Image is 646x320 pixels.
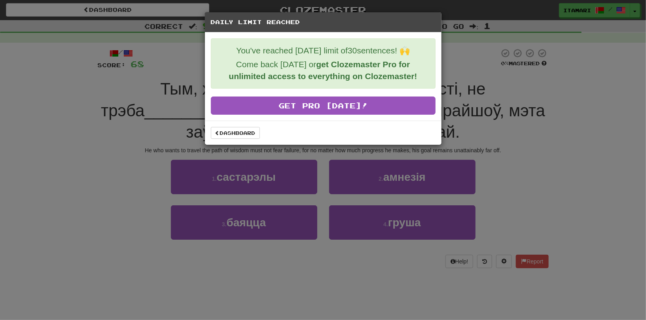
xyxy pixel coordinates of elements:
h5: Daily Limit Reached [211,18,436,26]
p: You've reached [DATE] limit of 30 sentences! 🙌 [217,45,429,57]
a: Dashboard [211,127,260,139]
strong: get Clozemaster Pro for unlimited access to everything on Clozemaster! [229,60,417,81]
a: Get Pro [DATE]! [211,97,436,115]
p: Come back [DATE] or [217,59,429,82]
